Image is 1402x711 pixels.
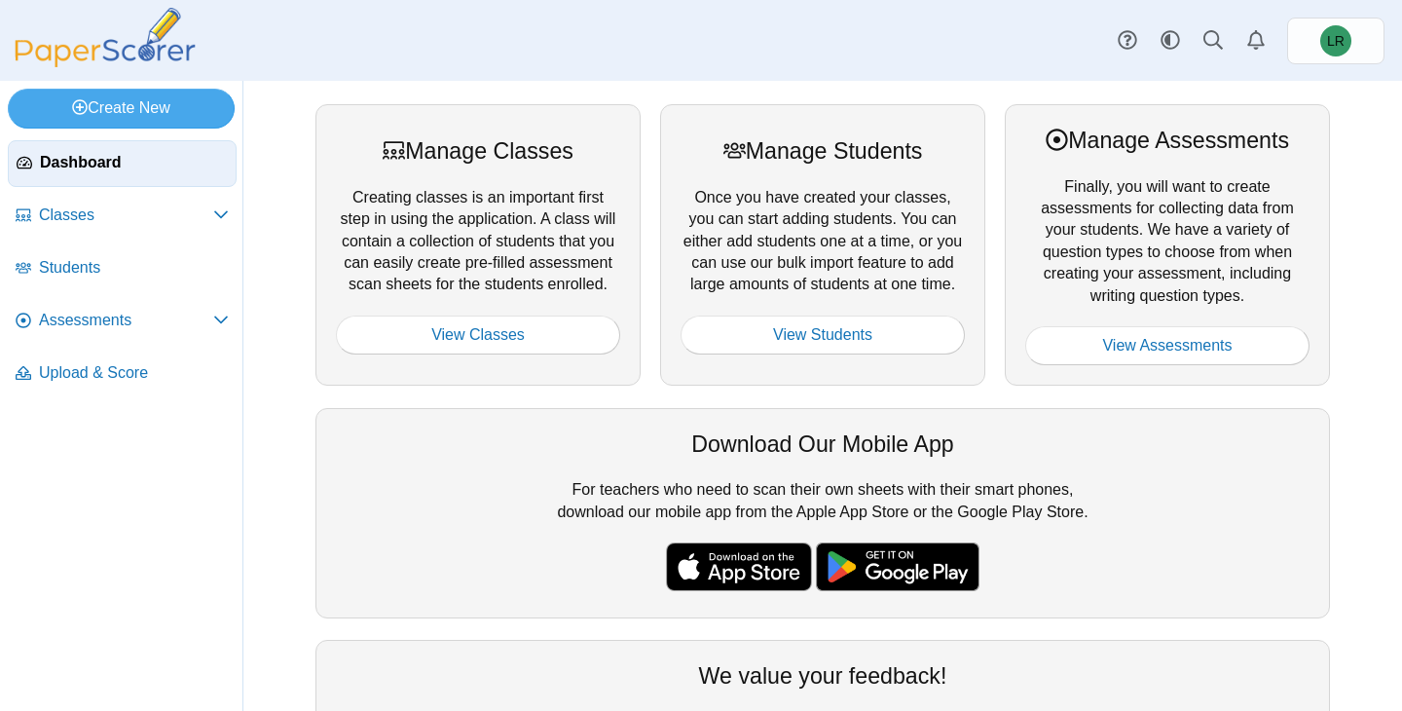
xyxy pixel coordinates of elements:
[1287,18,1384,64] a: Lorraine Riley
[8,245,237,292] a: Students
[39,362,229,384] span: Upload & Score
[315,408,1330,618] div: For teachers who need to scan their own sheets with their smart phones, download our mobile app f...
[39,257,229,279] span: Students
[8,298,237,345] a: Assessments
[1005,104,1330,386] div: Finally, you will want to create assessments for collecting data from your students. We have a va...
[660,104,985,386] div: Once you have created your classes, you can start adding students. You can either add students on...
[681,316,965,355] a: View Students
[681,135,965,167] div: Manage Students
[336,660,1310,692] div: We value your feedback!
[1025,125,1310,156] div: Manage Assessments
[336,316,620,355] a: View Classes
[8,351,237,397] a: Upload & Score
[40,152,228,173] span: Dashboard
[39,310,213,331] span: Assessments
[666,543,812,591] img: apple-store-badge.svg
[8,140,237,187] a: Dashboard
[1025,326,1310,365] a: View Assessments
[8,193,237,240] a: Classes
[336,135,620,167] div: Manage Classes
[8,8,203,67] img: PaperScorer
[315,104,641,386] div: Creating classes is an important first step in using the application. A class will contain a coll...
[1235,19,1277,62] a: Alerts
[39,205,213,226] span: Classes
[1327,34,1345,48] span: Lorraine Riley
[8,89,235,128] a: Create New
[8,54,203,70] a: PaperScorer
[1320,25,1351,56] span: Lorraine Riley
[336,429,1310,460] div: Download Our Mobile App
[816,543,979,591] img: google-play-badge.png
